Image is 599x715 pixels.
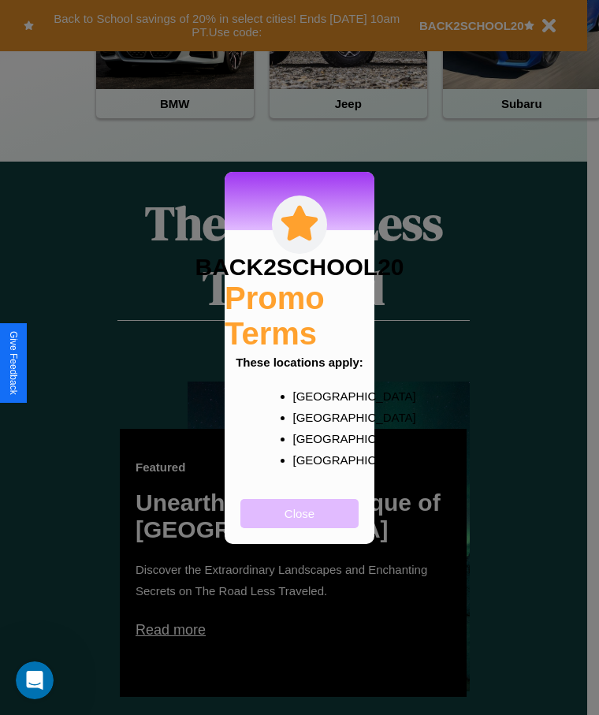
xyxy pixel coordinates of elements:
[225,281,374,352] h2: Promo Terms
[293,407,338,428] p: [GEOGRAPHIC_DATA]
[236,356,363,369] b: These locations apply:
[8,331,19,395] div: Give Feedback
[195,254,404,281] h3: BACK2SCHOOL20
[16,661,54,699] iframe: Intercom live chat
[293,385,338,407] p: [GEOGRAPHIC_DATA]
[293,428,338,449] p: [GEOGRAPHIC_DATA]
[240,499,359,528] button: Close
[293,449,338,471] p: [GEOGRAPHIC_DATA]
